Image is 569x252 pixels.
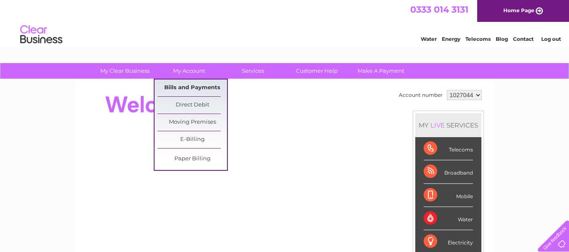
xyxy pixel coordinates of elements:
[429,121,446,129] div: LIVE
[415,113,481,137] div: MY SERVICES
[346,63,416,79] a: Make A Payment
[158,114,227,131] a: Moving Premises
[496,36,508,42] a: Blog
[421,36,437,42] a: Water
[410,4,468,15] a: 0333 014 3131
[424,207,473,230] div: Water
[90,63,160,79] a: My Clear Business
[424,137,473,160] div: Telecoms
[541,36,561,42] a: Log out
[424,184,473,207] div: Mobile
[218,63,288,79] a: Services
[442,36,460,42] a: Energy
[158,151,227,167] a: Paper Billing
[86,5,484,41] div: Clear Business is a trading name of Verastar Limited (registered in [GEOGRAPHIC_DATA] No. 3667643...
[282,63,352,79] a: Customer Help
[20,22,63,48] img: logo.png
[154,63,224,79] a: My Account
[465,36,491,42] a: Telecoms
[397,88,445,102] td: Account number
[424,160,473,183] div: Broadband
[158,80,227,96] a: Bills and Payments
[158,97,227,114] a: Direct Debit
[158,131,227,148] a: E-Billing
[513,36,534,42] a: Contact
